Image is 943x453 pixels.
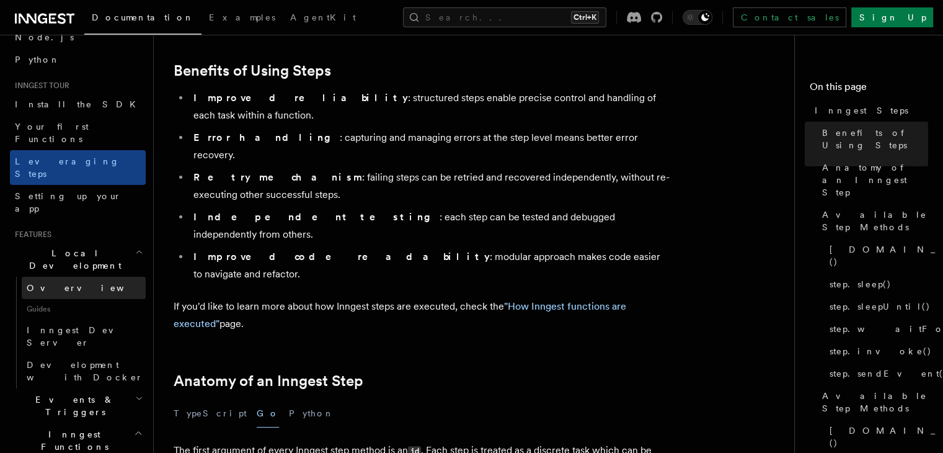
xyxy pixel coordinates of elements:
span: Node.js [15,32,74,42]
li: : structured steps enable precise control and handling of each task within a function. [190,89,670,124]
span: Documentation [92,12,194,22]
div: Local Development [10,277,146,388]
a: [DOMAIN_NAME]() [825,238,928,273]
span: Inngest Functions [10,428,134,453]
span: Events & Triggers [10,393,135,418]
a: Benefits of Using Steps [174,62,331,79]
a: Inngest Dev Server [22,319,146,354]
span: Overview [27,283,154,293]
button: TypeScript [174,400,247,428]
strong: Independent testing [193,211,440,223]
span: Available Step Methods [822,390,928,415]
span: Examples [209,12,275,22]
a: step.sendEvent() [825,362,928,385]
a: Sign Up [851,7,933,27]
a: step.sleep() [825,273,928,295]
kbd: Ctrl+K [571,11,599,24]
span: Inngest tour [10,81,69,91]
button: Toggle dark mode [683,10,712,25]
a: Inngest Steps [810,99,928,122]
a: step.waitForEvent() [825,318,928,340]
li: : each step can be tested and debugged independently from others. [190,209,670,243]
a: step.sleepUntil() [825,295,928,318]
span: Install the SDK [15,99,143,109]
span: step.sleep() [830,278,892,290]
span: step.sleepUntil() [830,300,931,313]
p: If you'd like to learn more about how Inngest steps are executed, check the page. [174,298,670,333]
strong: Retry mechanism [193,171,362,183]
strong: Improved reliability [193,92,408,104]
li: : failing steps can be retried and recovered independently, without re-executing other successful... [190,169,670,204]
span: AgentKit [290,12,356,22]
span: Benefits of Using Steps [822,127,928,151]
button: Python [289,400,334,428]
a: Examples [201,4,283,34]
span: Local Development [10,247,135,272]
span: Development with Docker [27,360,143,382]
li: : capturing and managing errors at the step level means better error recovery. [190,129,670,164]
a: Leveraging Steps [10,150,146,185]
a: step.invoke() [825,340,928,362]
a: Available Step Methods [817,385,928,419]
a: Available Step Methods [817,204,928,238]
a: Node.js [10,26,146,48]
a: Overview [22,277,146,299]
button: Events & Triggers [10,388,146,423]
a: Your first Functions [10,115,146,150]
a: Install the SDK [10,93,146,115]
a: Contact sales [733,7,846,27]
button: Local Development [10,242,146,277]
span: Inngest Dev Server [27,325,133,348]
a: Python [10,48,146,71]
span: Inngest Steps [815,104,908,117]
span: Features [10,230,51,240]
a: Documentation [84,4,201,35]
button: Search...Ctrl+K [403,7,606,27]
h4: On this page [810,79,928,99]
button: Go [257,400,279,428]
a: Setting up your app [10,185,146,220]
span: Guides [22,299,146,319]
a: Benefits of Using Steps [817,122,928,156]
a: Anatomy of an Inngest Step [817,156,928,204]
span: Available Step Methods [822,209,928,233]
span: Python [15,55,60,65]
a: AgentKit [283,4,363,34]
span: Your first Functions [15,122,89,144]
strong: Improved code readability [193,251,490,262]
span: Setting up your app [15,191,122,213]
span: Anatomy of an Inngest Step [822,161,928,199]
span: step.invoke() [830,345,932,357]
li: : modular approach makes code easier to navigate and refactor. [190,248,670,283]
strong: Error handling [193,132,340,143]
a: Anatomy of an Inngest Step [174,372,363,390]
span: Leveraging Steps [15,156,120,179]
a: Development with Docker [22,354,146,388]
